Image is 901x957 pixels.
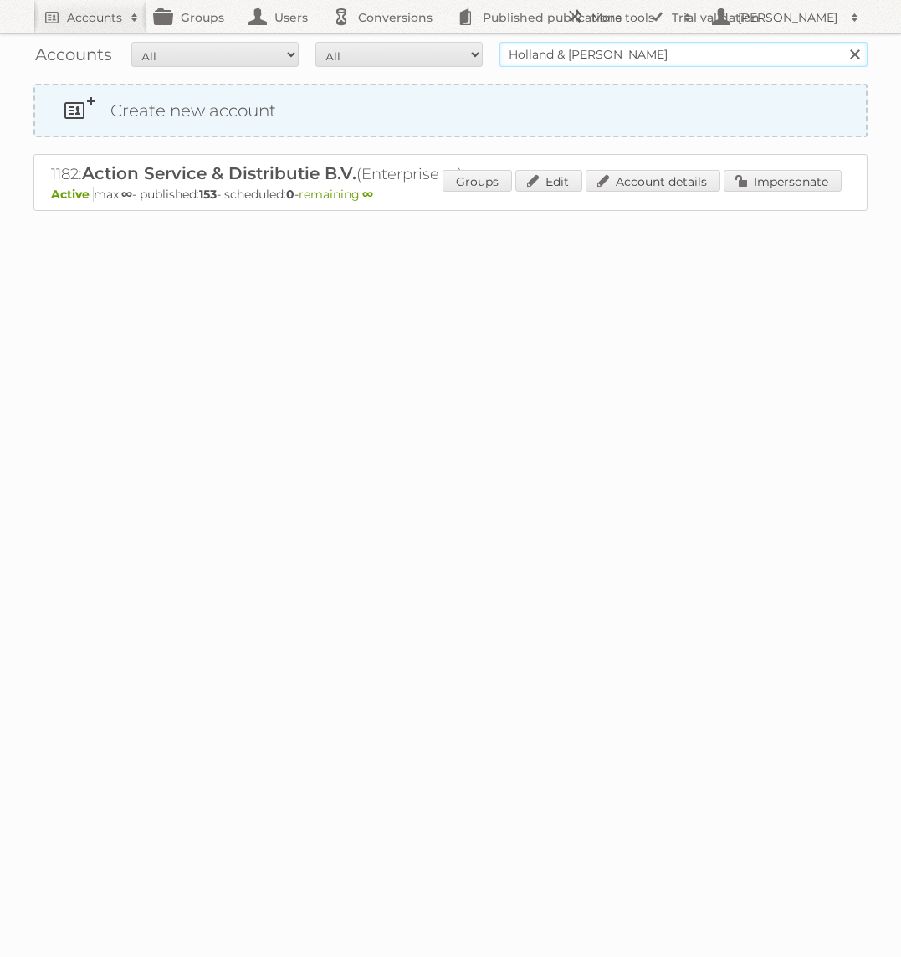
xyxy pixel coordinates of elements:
a: Edit [515,170,582,192]
span: Action Service & Distributie B.V. [82,163,356,183]
strong: 153 [199,187,217,202]
h2: [PERSON_NAME] [734,9,842,26]
a: Groups [443,170,512,192]
p: max: - published: - scheduled: - [51,187,850,202]
h2: Accounts [67,9,122,26]
a: Impersonate [724,170,842,192]
h2: 1182: (Enterprise ∞) [51,163,637,185]
span: remaining: [299,187,373,202]
h2: More tools [591,9,675,26]
span: Active [51,187,94,202]
strong: ∞ [121,187,132,202]
strong: ∞ [362,187,373,202]
strong: 0 [286,187,294,202]
a: Account details [586,170,720,192]
a: Create new account [35,85,866,136]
